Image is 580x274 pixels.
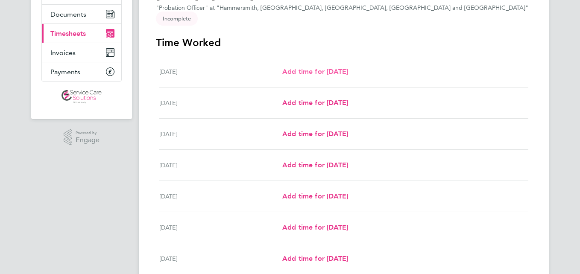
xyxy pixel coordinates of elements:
span: Add time for [DATE] [282,67,348,76]
a: Add time for [DATE] [282,160,348,170]
a: Timesheets [42,24,121,43]
span: This timesheet is Incomplete. [156,12,198,26]
div: [DATE] [159,129,282,139]
a: Invoices [42,43,121,62]
span: Documents [50,10,86,18]
a: Add time for [DATE] [282,254,348,264]
span: Powered by [76,129,100,137]
span: Payments [50,68,80,76]
span: Invoices [50,49,76,57]
span: Add time for [DATE] [282,161,348,169]
a: Powered byEngage [64,129,100,146]
span: Add time for [DATE] [282,130,348,138]
a: Add time for [DATE] [282,98,348,108]
div: [DATE] [159,222,282,233]
span: Add time for [DATE] [282,99,348,107]
span: Timesheets [50,29,86,38]
a: Payments [42,62,121,81]
a: Documents [42,5,121,23]
div: [DATE] [159,191,282,201]
div: [DATE] [159,254,282,264]
div: [DATE] [159,67,282,77]
a: Add time for [DATE] [282,222,348,233]
a: Add time for [DATE] [282,129,348,139]
a: Add time for [DATE] [282,191,348,201]
span: Add time for [DATE] [282,254,348,262]
span: Add time for [DATE] [282,223,348,231]
div: [DATE] [159,160,282,170]
a: Add time for [DATE] [282,67,348,77]
div: [DATE] [159,98,282,108]
span: Engage [76,137,100,144]
a: Go to home page [41,90,122,104]
span: Add time for [DATE] [282,192,348,200]
img: servicecare-logo-retina.png [62,90,102,104]
div: "Probation Officer" at "Hammersmith, [GEOGRAPHIC_DATA], [GEOGRAPHIC_DATA], [GEOGRAPHIC_DATA] and ... [156,4,528,12]
h3: Time Worked [156,36,532,50]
